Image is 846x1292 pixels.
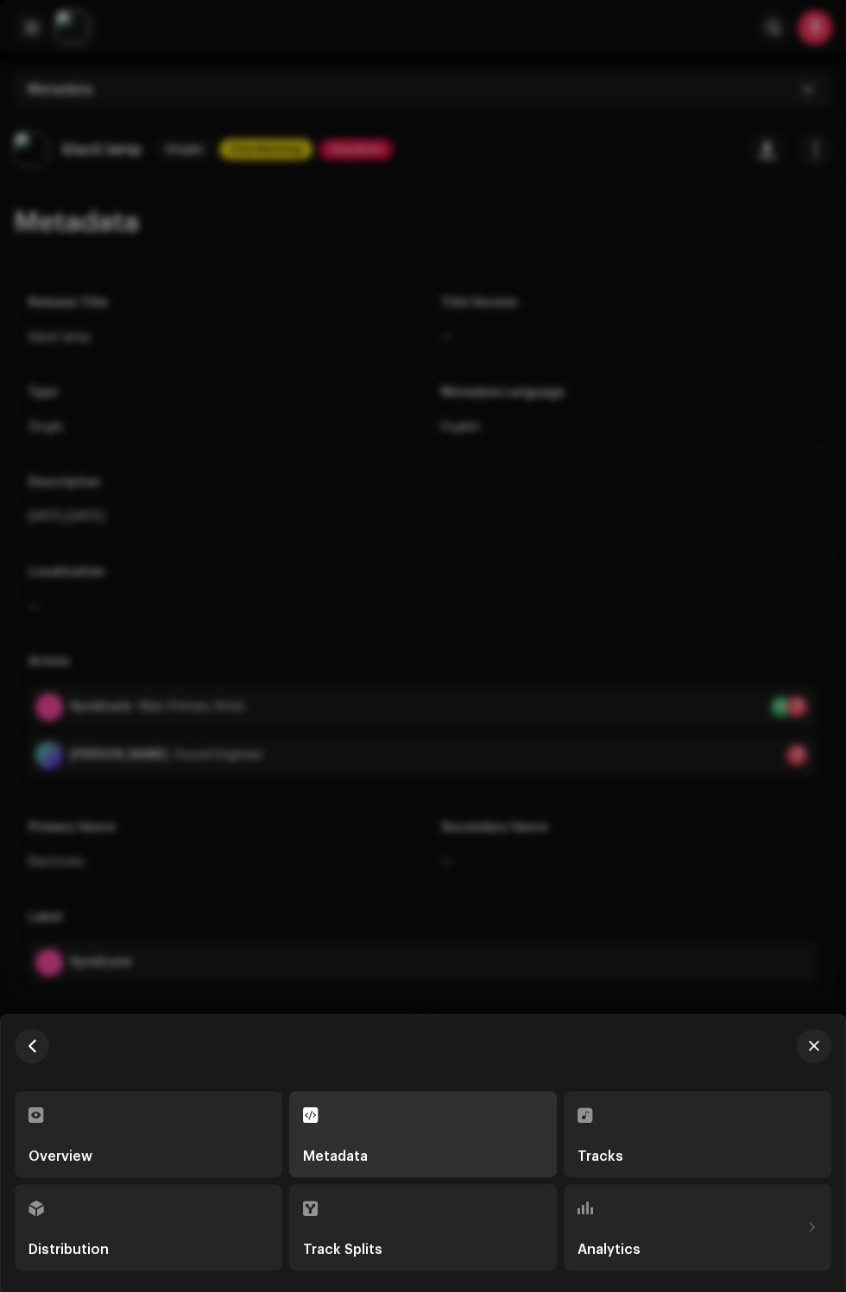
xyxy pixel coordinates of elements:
re-m-nav-item: Metadata [289,1091,557,1177]
re-m-nav-item: Track Splits [289,1184,557,1270]
div: Distribution [28,1243,109,1257]
re-m-nav-dropdown: Analytics [564,1184,831,1270]
re-m-nav-item: Distribution [15,1184,282,1270]
re-m-nav-item: Tracks [564,1091,831,1177]
div: Tracks [578,1150,623,1163]
div: Analytics [578,1243,641,1257]
div: Overview [28,1150,92,1163]
div: Track Splits [303,1243,382,1257]
re-m-nav-item: Overview [15,1091,282,1177]
div: Metadata [303,1150,368,1163]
